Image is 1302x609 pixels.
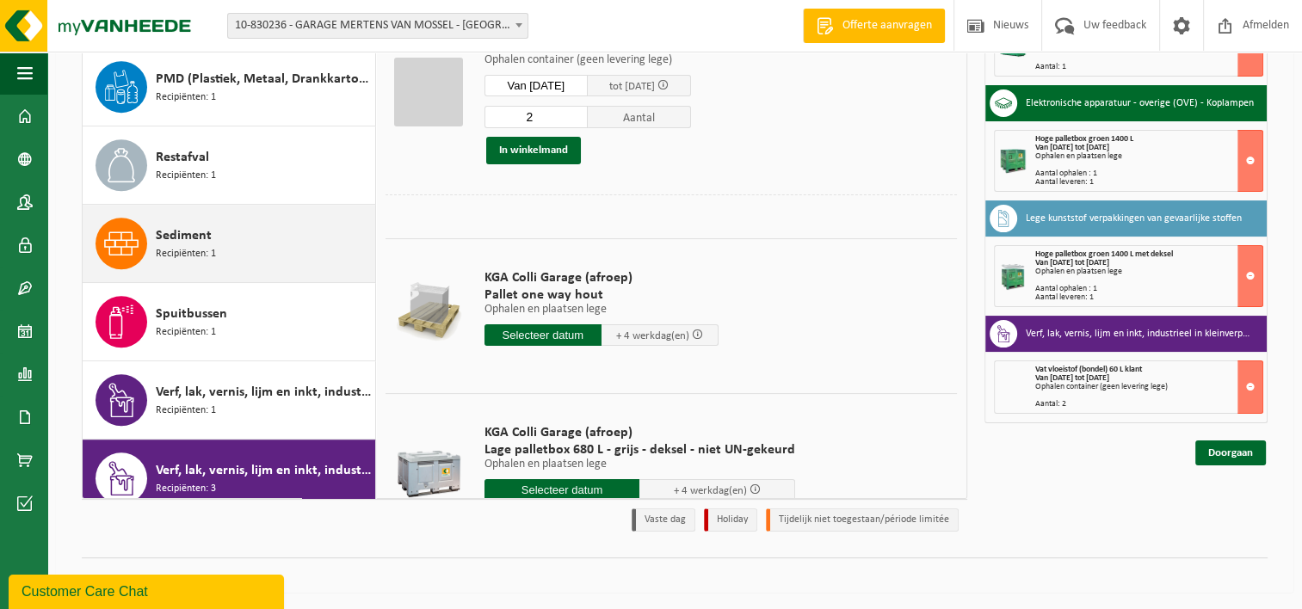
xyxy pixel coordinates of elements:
[1026,205,1242,232] h3: Lege kunststof verpakkingen van gevaarlijke stoffen
[484,75,588,96] input: Selecteer datum
[9,571,287,609] iframe: chat widget
[486,137,581,164] button: In winkelmand
[1035,383,1263,391] div: Ophalen container (geen levering lege)
[1035,268,1263,276] div: Ophalen en plaatsen lege
[83,361,376,440] button: Verf, lak, vernis, lijm en inkt, industrieel in 200lt-vat Recipiënten: 1
[484,54,691,66] p: Ophalen container (geen levering lege)
[156,89,216,106] span: Recipiënten: 1
[1035,258,1109,268] strong: Van [DATE] tot [DATE]
[484,286,719,304] span: Pallet one way hout
[704,508,757,532] li: Holiday
[1035,134,1133,144] span: Hoge palletbox groen 1400 L
[83,126,376,205] button: Restafval Recipiënten: 1
[156,168,216,184] span: Recipiënten: 1
[484,424,795,441] span: KGA Colli Garage (afroep)
[83,48,376,126] button: PMD (Plastiek, Metaal, Drankkartons) (bedrijven) Recipiënten: 1
[156,481,216,497] span: Recipiënten: 3
[1026,320,1255,348] h3: Verf, lak, vernis, lijm en inkt, industrieel in kleinverpakking
[83,205,376,283] button: Sediment Recipiënten: 1
[1035,365,1142,374] span: Vat vloeistof (bondel) 60 L klant
[1035,152,1263,161] div: Ophalen en plaatsen lege
[1035,293,1263,302] div: Aantal leveren: 1
[83,440,376,518] button: Verf, lak, vernis, lijm en inkt, industrieel in kleinverpakking Recipiënten: 3
[156,225,212,246] span: Sediment
[484,269,719,286] span: KGA Colli Garage (afroep)
[484,304,719,316] p: Ophalen en plaatsen lege
[1035,143,1109,152] strong: Van [DATE] tot [DATE]
[156,246,216,262] span: Recipiënten: 1
[616,330,689,341] span: + 4 werkdag(en)
[1035,285,1263,293] div: Aantal ophalen : 1
[674,485,747,496] span: + 4 werkdag(en)
[156,403,216,419] span: Recipiënten: 1
[766,508,959,532] li: Tijdelijk niet toegestaan/période limitée
[484,324,602,346] input: Selecteer datum
[1035,249,1173,259] span: Hoge palletbox groen 1400 L met deksel
[1026,89,1254,117] h3: Elektronische apparatuur - overige (OVE) - Koplampen
[1035,169,1263,178] div: Aantal ophalen : 1
[1035,63,1263,71] div: Aantal: 1
[156,304,227,324] span: Spuitbussen
[803,9,945,43] a: Offerte aanvragen
[156,324,216,341] span: Recipiënten: 1
[83,283,376,361] button: Spuitbussen Recipiënten: 1
[484,441,795,458] span: Lage palletbox 680 L - grijs - deksel - niet UN-gekeurd
[1035,400,1263,409] div: Aantal: 2
[632,508,695,532] li: Vaste dag
[1195,440,1266,465] a: Doorgaan
[156,147,209,168] span: Restafval
[588,106,691,128] span: Aantal
[1035,373,1109,383] strong: Van [DATE] tot [DATE]
[484,458,795,471] p: Ophalen en plaatsen lege
[156,69,371,89] span: PMD (Plastiek, Metaal, Drankkartons) (bedrijven)
[838,17,936,34] span: Offerte aanvragen
[156,382,371,403] span: Verf, lak, vernis, lijm en inkt, industrieel in 200lt-vat
[228,14,528,38] span: 10-830236 - GARAGE MERTENS VAN MOSSEL - DENDERMONDE CARROSSERIE - DENDERMONDE
[1035,178,1263,187] div: Aantal leveren: 1
[484,479,640,501] input: Selecteer datum
[227,13,528,39] span: 10-830236 - GARAGE MERTENS VAN MOSSEL - DENDERMONDE CARROSSERIE - DENDERMONDE
[609,81,655,92] span: tot [DATE]
[156,460,371,481] span: Verf, lak, vernis, lijm en inkt, industrieel in kleinverpakking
